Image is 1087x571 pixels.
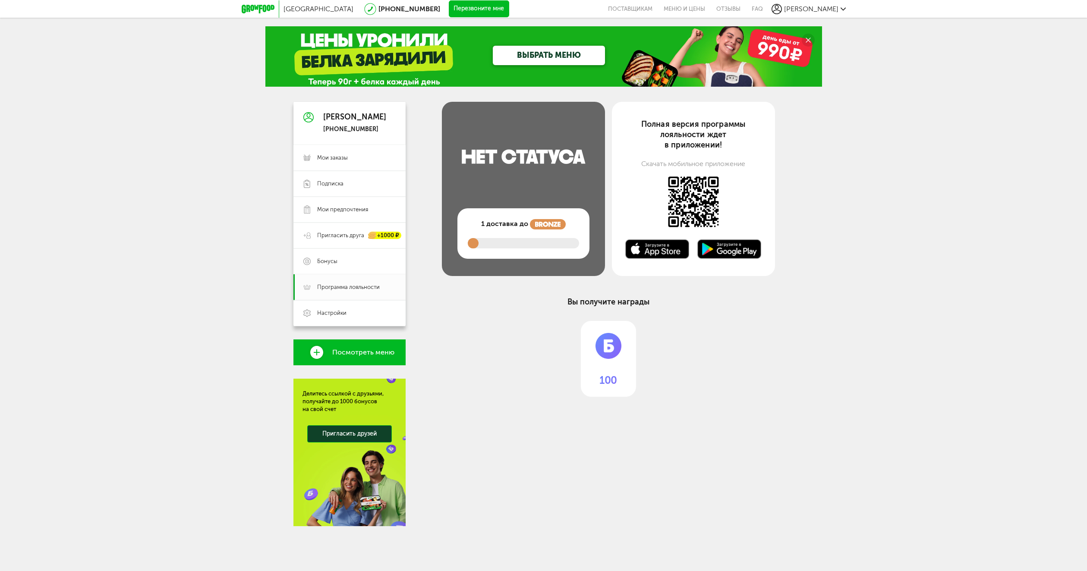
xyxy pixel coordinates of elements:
[317,180,343,188] span: Подписка
[625,119,762,150] div: Полная версия программы лояльности ждет в приложении!
[332,348,394,356] span: Посмотреть меню
[317,309,347,317] span: Настройки
[784,5,838,13] span: [PERSON_NAME]
[493,46,605,65] a: ВЫБРАТЬ МЕНЮ
[293,145,406,171] a: Мои заказы
[293,197,406,223] a: Мои предпочтения
[378,5,440,13] a: [PHONE_NUMBER]
[449,0,509,18] button: Перезвоните мне
[584,374,633,386] span: 100
[530,219,566,229] img: программа лояльности GrowFood
[323,113,386,122] div: [PERSON_NAME]
[625,239,690,259] img: Доступно в AppStore
[323,125,386,133] div: [PHONE_NUMBER]
[317,283,380,291] span: Программа лояльности
[641,160,745,168] span: Скачать мобильное приложение
[293,248,406,274] a: Бонусы
[293,339,406,365] a: Посмотреть меню
[317,232,364,239] span: Пригласить друга
[317,206,368,213] span: Мои предпочтения
[369,232,401,239] div: +1000 ₽
[697,239,762,259] img: Доступно в Google Play
[293,223,406,248] a: Пригласить друга +1000 ₽
[302,390,397,413] div: Делитесь ссылкой с друзьями, получайте до 1000 бонусов на свой счет
[667,175,720,229] img: Доступно в AppStore
[307,425,392,442] a: Пригласить друзей
[481,219,528,229] span: 1 доставка до
[442,127,605,200] img: программа лояльности GrowFood
[293,274,406,300] a: Программа лояльности
[293,171,406,197] a: Подписка
[449,297,767,307] h2: Вы получите награды
[293,300,406,326] a: Настройки
[317,257,337,265] span: Бонусы
[284,5,353,13] span: [GEOGRAPHIC_DATA]
[317,154,348,162] span: Мои заказы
